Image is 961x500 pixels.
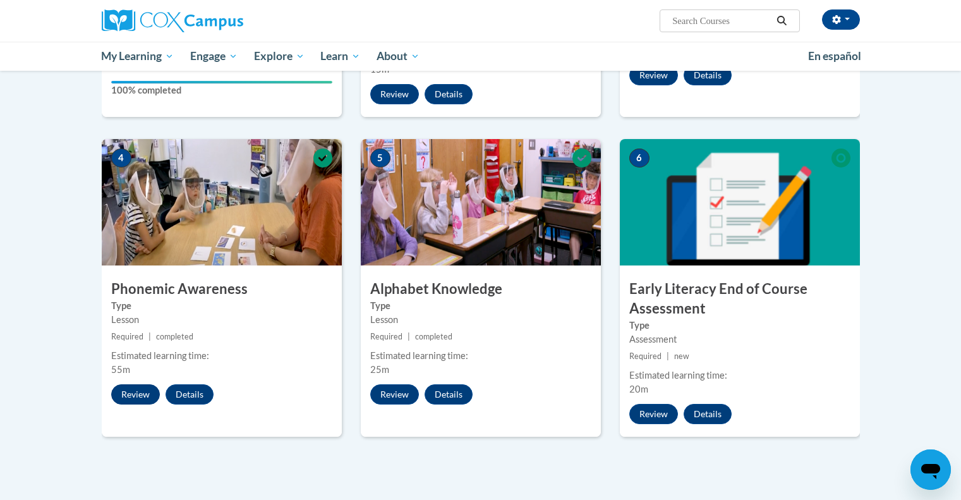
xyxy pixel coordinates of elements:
span: completed [415,332,452,341]
button: Review [370,384,419,405]
img: Course Image [102,139,342,265]
div: Lesson [370,313,591,327]
span: 20m [629,384,648,394]
div: Main menu [83,42,879,71]
span: new [674,351,689,361]
a: Learn [312,42,368,71]
div: Assessment [629,332,850,346]
img: Course Image [361,139,601,265]
label: Type [370,299,591,313]
button: Review [111,384,160,405]
span: 55m [111,364,130,375]
button: Search [772,13,791,28]
div: Estimated learning time: [629,369,850,382]
span: Required [111,332,143,341]
span: My Learning [101,49,174,64]
h3: Alphabet Knowledge [361,279,601,299]
span: completed [156,332,193,341]
span: 4 [111,149,131,168]
span: | [148,332,151,341]
a: En español [800,43,869,70]
span: 5 [370,149,390,168]
span: | [408,332,410,341]
span: 25m [370,364,389,375]
div: Your progress [111,81,332,83]
a: Cox Campus [102,9,342,32]
span: Explore [254,49,305,64]
div: Estimated learning time: [370,349,591,363]
button: Details [684,404,732,424]
div: Lesson [111,313,332,327]
button: Review [629,404,678,424]
a: About [368,42,428,71]
button: Review [629,65,678,85]
button: Details [425,84,473,104]
span: Engage [190,49,238,64]
button: Account Settings [822,9,860,30]
input: Search Courses [671,13,772,28]
span: Required [370,332,402,341]
button: Details [684,65,732,85]
img: Cox Campus [102,9,243,32]
button: Details [166,384,214,405]
span: 6 [629,149,650,168]
label: Type [629,319,850,332]
span: Required [629,351,662,361]
div: Estimated learning time: [111,349,332,363]
span: | [667,351,669,361]
img: Course Image [620,139,860,265]
span: En español [808,49,861,63]
label: Type [111,299,332,313]
iframe: Button to launch messaging window [910,449,951,490]
label: 100% completed [111,83,332,97]
a: My Learning [94,42,183,71]
button: Review [370,84,419,104]
span: About [377,49,420,64]
h3: Early Literacy End of Course Assessment [620,279,860,319]
a: Engage [182,42,246,71]
a: Explore [246,42,313,71]
h3: Phonemic Awareness [102,279,342,299]
span: Learn [320,49,360,64]
button: Details [425,384,473,405]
